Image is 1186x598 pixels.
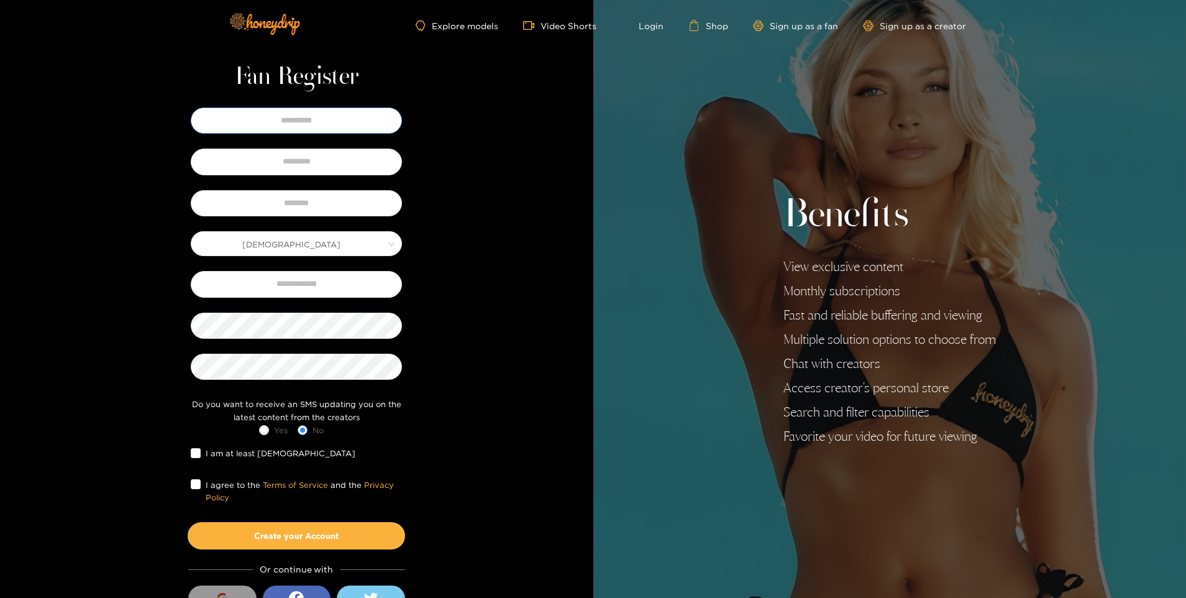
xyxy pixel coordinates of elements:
a: Sign up as a creator [863,21,966,31]
h2: Benefits [783,192,996,239]
a: Sign up as a fan [753,21,838,31]
li: Access creator's personal store [783,380,996,395]
span: I am at least [DEMOGRAPHIC_DATA] [201,447,360,459]
a: Login [621,20,664,31]
span: I agree to the and the [201,479,402,504]
span: No [308,424,329,436]
a: Shop [688,20,728,31]
h1: Fan Register [235,62,358,92]
div: Do you want to receive an SMS updating you on the latest content from the creators [188,398,405,423]
div: Or continue with [188,562,405,576]
li: Favorite your video for future viewing [783,429,996,444]
li: Search and filter capabilities [783,405,996,420]
a: Terms of Service [263,481,328,489]
span: Yes [269,424,293,436]
a: Explore models [416,21,498,31]
li: Multiple solution options to choose from [783,332,996,347]
li: Chat with creators [783,356,996,371]
button: Create your Account [188,522,405,550]
span: video-camera [523,20,541,31]
li: Fast and reliable buffering and viewing [783,308,996,323]
li: View exclusive content [783,259,996,274]
span: Male [191,235,401,252]
li: Monthly subscriptions [783,283,996,298]
a: Video Shorts [523,20,596,31]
